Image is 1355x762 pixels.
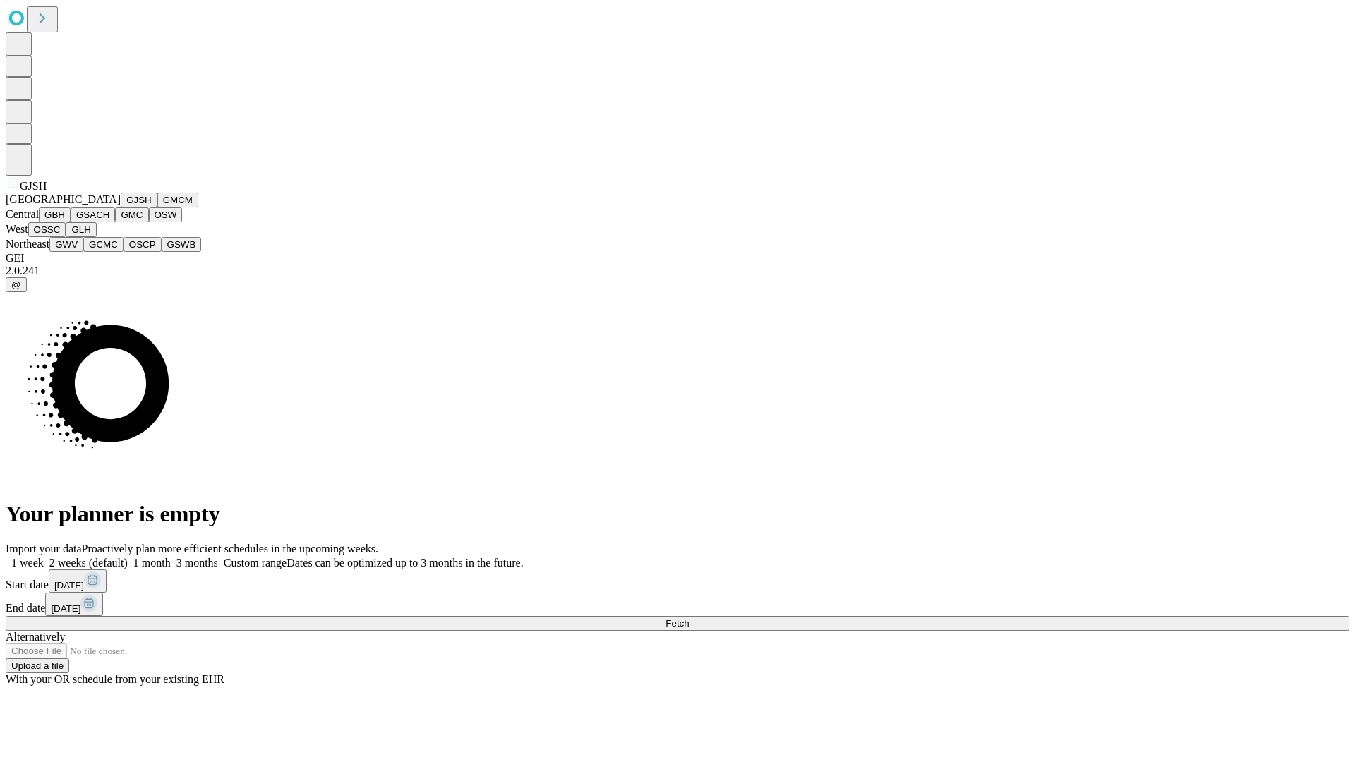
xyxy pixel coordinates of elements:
[82,543,378,555] span: Proactively plan more efficient schedules in the upcoming weeks.
[6,208,39,220] span: Central
[49,237,83,252] button: GWV
[66,222,96,237] button: GLH
[20,180,47,192] span: GJSH
[11,557,44,569] span: 1 week
[6,631,65,643] span: Alternatively
[6,673,224,685] span: With your OR schedule from your existing EHR
[6,543,82,555] span: Import your data
[49,557,128,569] span: 2 weeks (default)
[287,557,523,569] span: Dates can be optimized up to 3 months in the future.
[28,222,66,237] button: OSSC
[71,207,115,222] button: GSACH
[54,580,84,591] span: [DATE]
[49,569,107,593] button: [DATE]
[6,238,49,250] span: Northeast
[6,593,1349,616] div: End date
[6,658,69,673] button: Upload a file
[124,237,162,252] button: OSCP
[157,193,198,207] button: GMCM
[83,237,124,252] button: GCMC
[133,557,171,569] span: 1 month
[115,207,148,222] button: GMC
[6,501,1349,527] h1: Your planner is empty
[6,223,28,235] span: West
[176,557,218,569] span: 3 months
[224,557,287,569] span: Custom range
[6,277,27,292] button: @
[6,616,1349,631] button: Fetch
[149,207,183,222] button: OSW
[6,252,1349,265] div: GEI
[121,193,157,207] button: GJSH
[6,569,1349,593] div: Start date
[6,193,121,205] span: [GEOGRAPHIC_DATA]
[666,618,689,629] span: Fetch
[45,593,103,616] button: [DATE]
[39,207,71,222] button: GBH
[6,265,1349,277] div: 2.0.241
[162,237,202,252] button: GSWB
[51,603,80,614] span: [DATE]
[11,279,21,290] span: @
